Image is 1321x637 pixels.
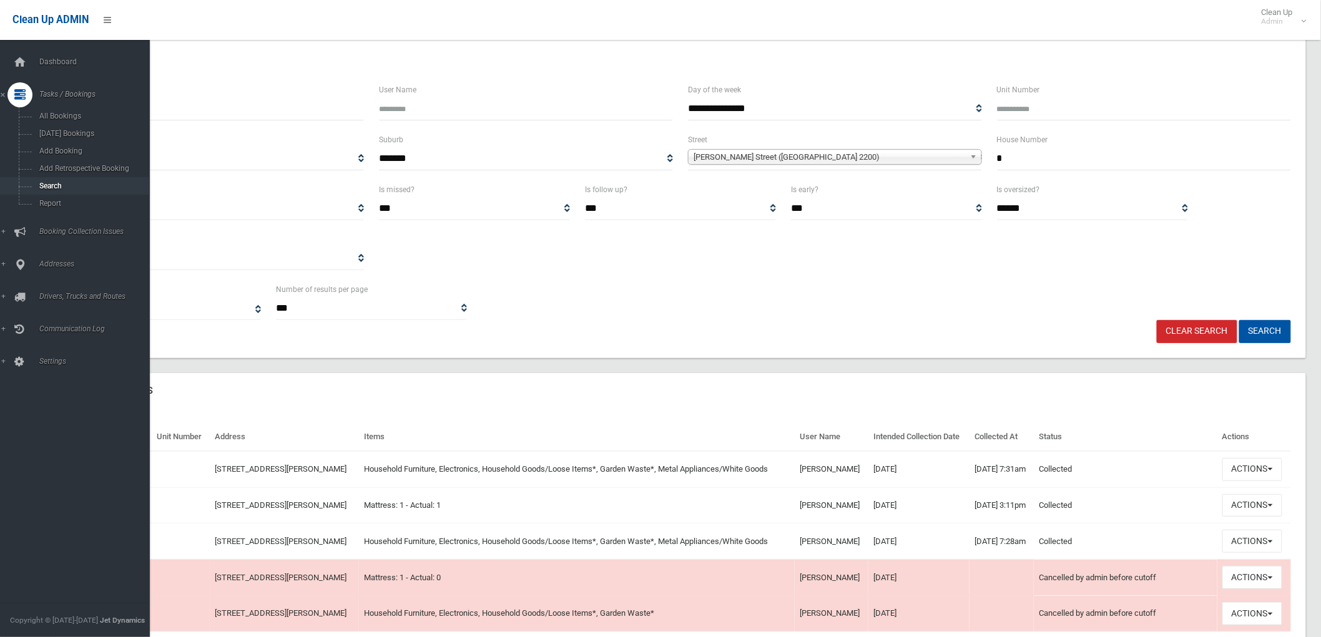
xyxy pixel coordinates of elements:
td: Household Furniture, Electronics, Household Goods/Loose Items*, Garden Waste*, Metal Appliances/W... [359,451,795,487]
td: Collected [1034,451,1217,487]
label: Is missed? [379,183,415,197]
span: Report [36,199,150,208]
a: [STREET_ADDRESS][PERSON_NAME] [215,500,346,510]
button: Actions [1222,458,1282,481]
td: [PERSON_NAME] [795,451,868,487]
button: Search [1239,320,1291,343]
td: [DATE] [868,523,970,560]
label: Street [688,133,707,147]
button: Actions [1222,530,1282,553]
label: Is follow up? [585,183,627,197]
span: Settings [36,357,160,366]
span: All Bookings [36,112,150,120]
span: Add Booking [36,147,150,155]
th: Items [359,423,795,451]
span: [PERSON_NAME] Street ([GEOGRAPHIC_DATA] 2200) [694,150,965,165]
th: Intended Collection Date [868,423,970,451]
label: Is early? [791,183,818,197]
td: Household Furniture, Electronics, Household Goods/Loose Items*, Garden Waste* [359,596,795,632]
a: [STREET_ADDRESS][PERSON_NAME] [215,608,346,618]
a: [STREET_ADDRESS][PERSON_NAME] [215,573,346,582]
span: Clean Up [1255,7,1305,26]
label: Number of results per page [276,283,368,296]
span: Copyright © [DATE]-[DATE] [10,616,98,625]
td: Household Furniture, Electronics, Household Goods/Loose Items*, Garden Waste*, Metal Appliances/W... [359,523,795,560]
td: Cancelled by admin before cutoff [1034,596,1217,632]
span: Addresses [36,260,160,268]
label: House Number [997,133,1048,147]
a: [STREET_ADDRESS][PERSON_NAME] [215,464,346,474]
td: Cancelled by admin before cutoff [1034,560,1217,596]
td: [PERSON_NAME] [795,487,868,523]
small: Admin [1262,17,1293,26]
td: [DATE] 3:11pm [970,487,1034,523]
td: [PERSON_NAME] [795,560,868,596]
td: [DATE] 7:31am [970,451,1034,487]
span: Communication Log [36,324,160,333]
td: [PERSON_NAME] [795,523,868,560]
td: [DATE] 7:28am [970,523,1034,560]
label: Suburb [379,133,403,147]
span: Dashboard [36,57,160,66]
td: [DATE] [868,560,970,596]
td: [PERSON_NAME] [795,596,868,632]
span: Tasks / Bookings [36,90,160,99]
th: Collected At [970,423,1034,451]
th: Status [1034,423,1217,451]
td: [DATE] [868,596,970,632]
td: [DATE] [868,451,970,487]
td: Mattress: 1 - Actual: 1 [359,487,795,523]
th: Actions [1217,423,1291,451]
th: User Name [795,423,868,451]
td: Collected [1034,523,1217,560]
a: Clear Search [1157,320,1237,343]
span: Add Retrospective Booking [36,164,150,173]
span: Booking Collection Issues [36,227,160,236]
button: Actions [1222,602,1282,625]
label: Is oversized? [997,183,1040,197]
a: [STREET_ADDRESS][PERSON_NAME] [215,537,346,546]
strong: Jet Dynamics [100,616,145,625]
td: Mattress: 1 - Actual: 0 [359,560,795,596]
label: User Name [379,83,416,97]
td: Collected [1034,487,1217,523]
button: Actions [1222,494,1282,517]
span: Drivers, Trucks and Routes [36,292,160,301]
button: Actions [1222,566,1282,589]
label: Day of the week [688,83,741,97]
span: Search [36,182,150,190]
label: Unit Number [997,83,1040,97]
th: Unit Number [152,423,210,451]
th: Address [210,423,359,451]
td: [DATE] [868,487,970,523]
span: Clean Up ADMIN [12,14,89,26]
span: [DATE] Bookings [36,129,150,138]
